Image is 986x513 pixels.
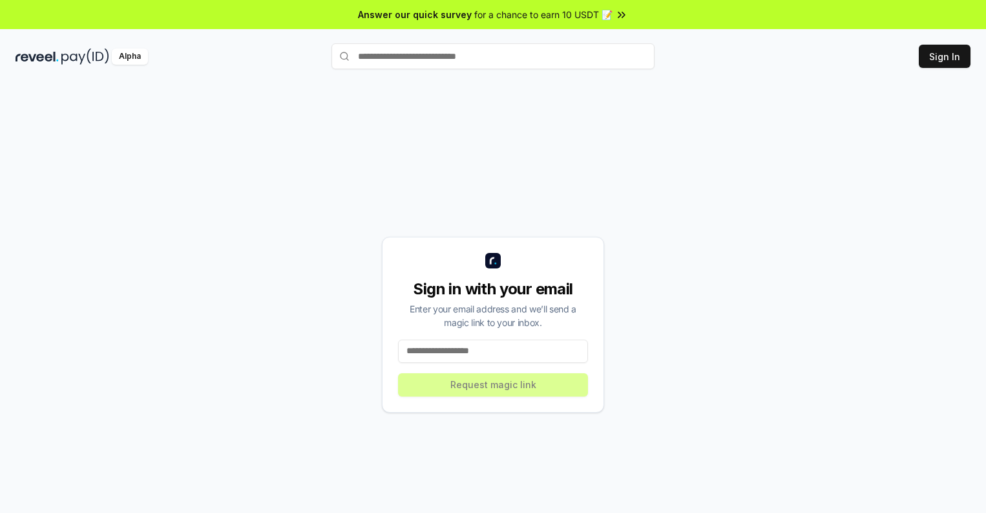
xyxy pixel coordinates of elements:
[398,279,588,300] div: Sign in with your email
[61,49,109,65] img: pay_id
[16,49,59,65] img: reveel_dark
[112,49,148,65] div: Alpha
[474,8,613,21] span: for a chance to earn 10 USDT 📝
[398,302,588,329] div: Enter your email address and we’ll send a magic link to your inbox.
[358,8,472,21] span: Answer our quick survey
[919,45,970,68] button: Sign In
[485,253,501,268] img: logo_small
